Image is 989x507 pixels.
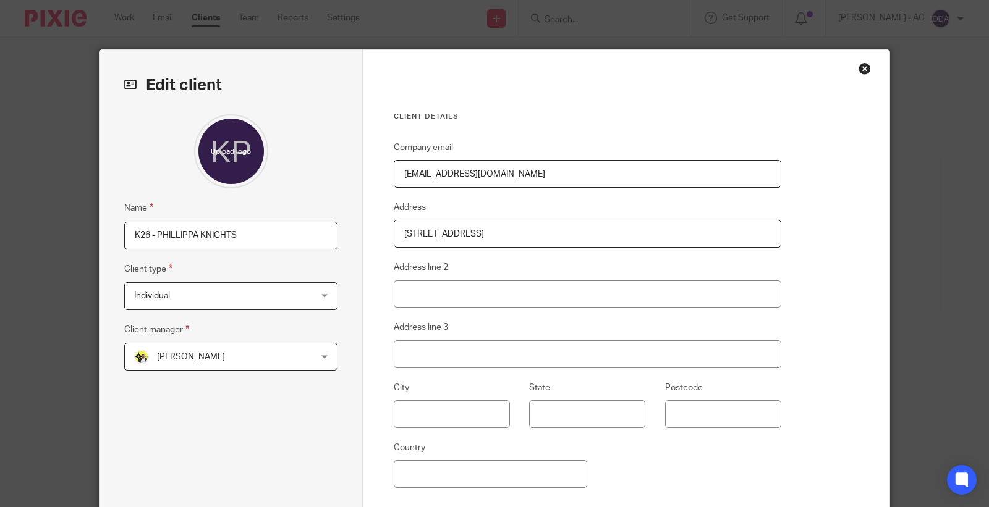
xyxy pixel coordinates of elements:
label: Address line 2 [394,261,448,274]
label: Address [394,201,426,214]
img: Carine-Starbridge.jpg [134,350,149,364]
label: State [529,382,550,394]
label: Company email [394,141,453,154]
label: Client type [124,262,172,276]
h3: Client details [394,112,781,122]
div: Close this dialog window [859,62,871,75]
label: Address line 3 [394,321,448,333]
label: Country [394,442,425,454]
span: Individual [134,291,170,300]
label: Name [124,201,153,215]
label: Postcode [665,382,703,394]
h2: Edit client [124,75,337,96]
label: City [394,382,409,394]
span: [PERSON_NAME] [157,353,225,361]
label: Client manager [124,322,189,337]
